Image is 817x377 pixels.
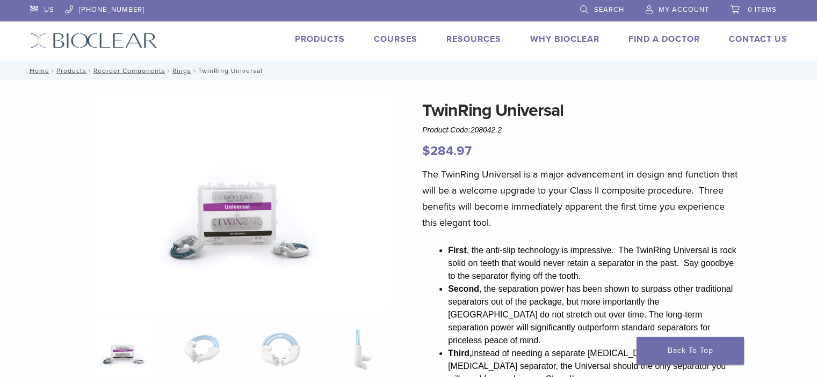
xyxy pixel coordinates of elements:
[93,98,389,309] img: 208042.2
[165,68,172,73] span: /
[22,61,796,80] nav: TwinRing Universal
[56,67,86,75] a: Products
[446,34,501,45] a: Resources
[191,68,198,73] span: /
[471,125,502,134] span: 208042.2
[422,166,738,231] p: The TwinRing Universal is a major advancement in design and function that will be a welcome upgra...
[448,244,738,283] li: , the anti-slip technology is impressive. The TwinRing Universal is rock solid on teeth that woul...
[628,34,700,45] a: Find A Doctor
[422,125,502,134] span: Product Code:
[93,323,155,376] img: 208042.2-324x324.png
[422,143,430,159] span: $
[422,98,738,123] h1: TwinRing Universal
[748,5,777,14] span: 0 items
[86,68,93,73] span: /
[26,67,49,75] a: Home
[249,323,311,376] img: TwinRing Universal - Image 3
[93,67,165,75] a: Reorder Components
[171,323,233,376] img: TwinRing Universal - Image 2
[422,143,472,159] bdi: 284.97
[659,5,709,14] span: My Account
[49,68,56,73] span: /
[637,337,744,365] a: Back To Top
[374,34,417,45] a: Courses
[448,349,472,358] strong: Third,
[30,33,157,48] img: Bioclear
[594,5,624,14] span: Search
[448,284,479,293] strong: Second
[295,34,345,45] a: Products
[729,34,787,45] a: Contact Us
[172,67,191,75] a: Rings
[448,283,738,347] li: , the separation power has been shown to surpass other traditional separators out of the package,...
[530,34,599,45] a: Why Bioclear
[448,246,467,255] strong: First
[327,323,389,376] img: TwinRing Universal - Image 4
